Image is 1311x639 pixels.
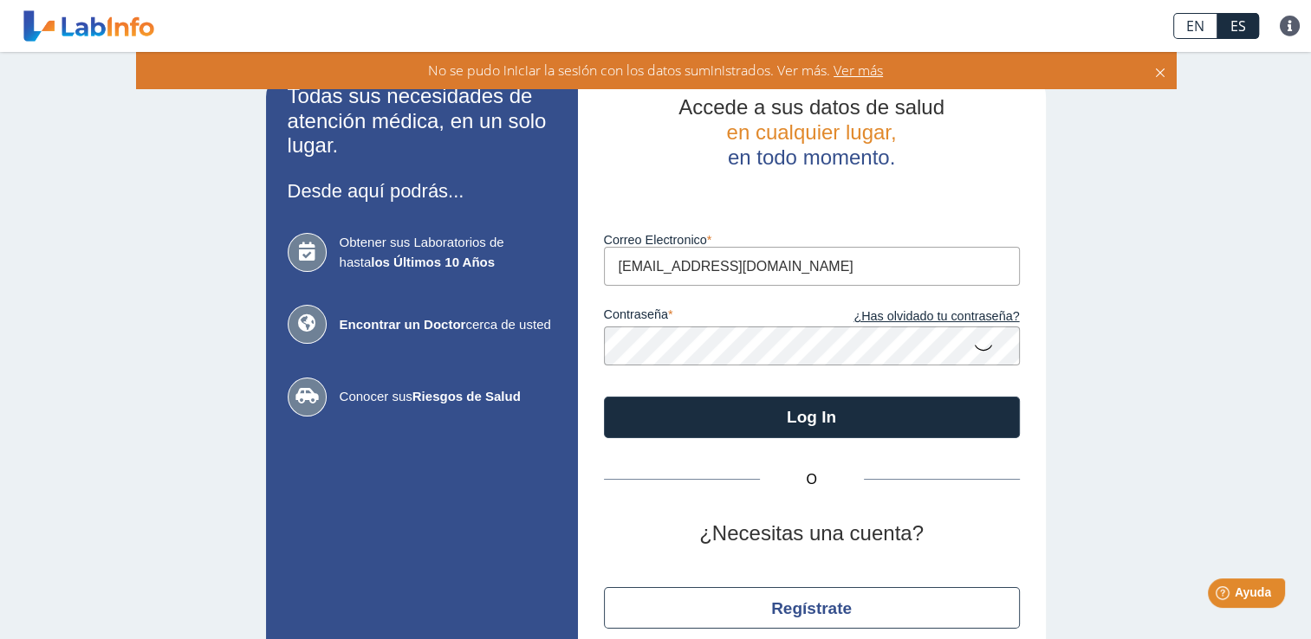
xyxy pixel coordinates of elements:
a: ES [1217,13,1259,39]
a: ¿Has olvidado tu contraseña? [812,307,1020,326]
b: los Últimos 10 Años [371,255,495,269]
span: en cualquier lugar, [726,120,896,144]
h2: ¿Necesitas una cuenta? [604,521,1020,546]
span: O [760,469,864,490]
button: Regístrate [604,587,1020,629]
span: Accede a sus datos de salud [678,95,944,119]
button: Log In [604,397,1020,438]
iframe: Help widget launcher [1157,571,1292,620]
h3: Desde aquí podrás... [288,180,556,202]
span: Conocer sus [340,387,556,407]
b: Riesgos de Salud [412,389,521,403]
h2: Todas sus necesidades de atención médica, en un solo lugar. [288,84,556,158]
b: Encontrar un Doctor [340,317,466,332]
span: No se pudo iniciar la sesión con los datos suministrados. Ver más. [428,61,830,80]
span: Ver más [830,61,883,80]
span: cerca de usted [340,315,556,335]
span: en todo momento. [728,145,895,169]
a: EN [1173,13,1217,39]
label: Correo Electronico [604,233,1020,247]
span: Obtener sus Laboratorios de hasta [340,233,556,272]
label: contraseña [604,307,812,326]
